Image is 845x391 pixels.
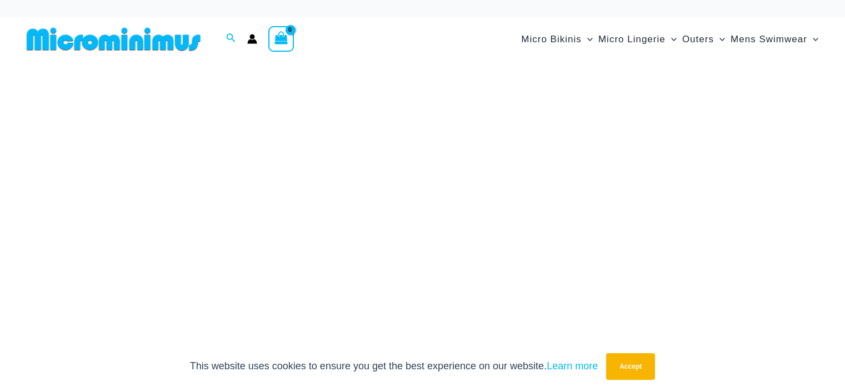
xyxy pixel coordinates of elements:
a: OutersMenu ToggleMenu Toggle [679,22,728,56]
img: MM SHOP LOGO FLAT [22,27,205,52]
span: Menu Toggle [582,25,593,53]
span: Micro Bikinis [521,25,581,53]
button: Accept [606,353,655,380]
a: Learn more [547,360,598,372]
a: Mens SwimwearMenu ToggleMenu Toggle [728,22,821,56]
a: Search icon link [226,32,236,46]
span: Menu Toggle [666,25,677,53]
nav: Site Navigation [517,21,823,58]
span: Outers [682,25,714,53]
p: This website uses cookies to ensure you get the best experience on our website. [190,358,598,375]
a: Micro LingerieMenu ToggleMenu Toggle [596,22,679,56]
span: Menu Toggle [714,25,725,53]
span: Menu Toggle [807,25,818,53]
span: Mens Swimwear [731,25,807,53]
span: Micro Lingerie [598,25,666,53]
a: Account icon link [247,34,257,44]
a: View Shopping Cart, empty [268,26,294,52]
a: Micro BikinisMenu ToggleMenu Toggle [518,22,596,56]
